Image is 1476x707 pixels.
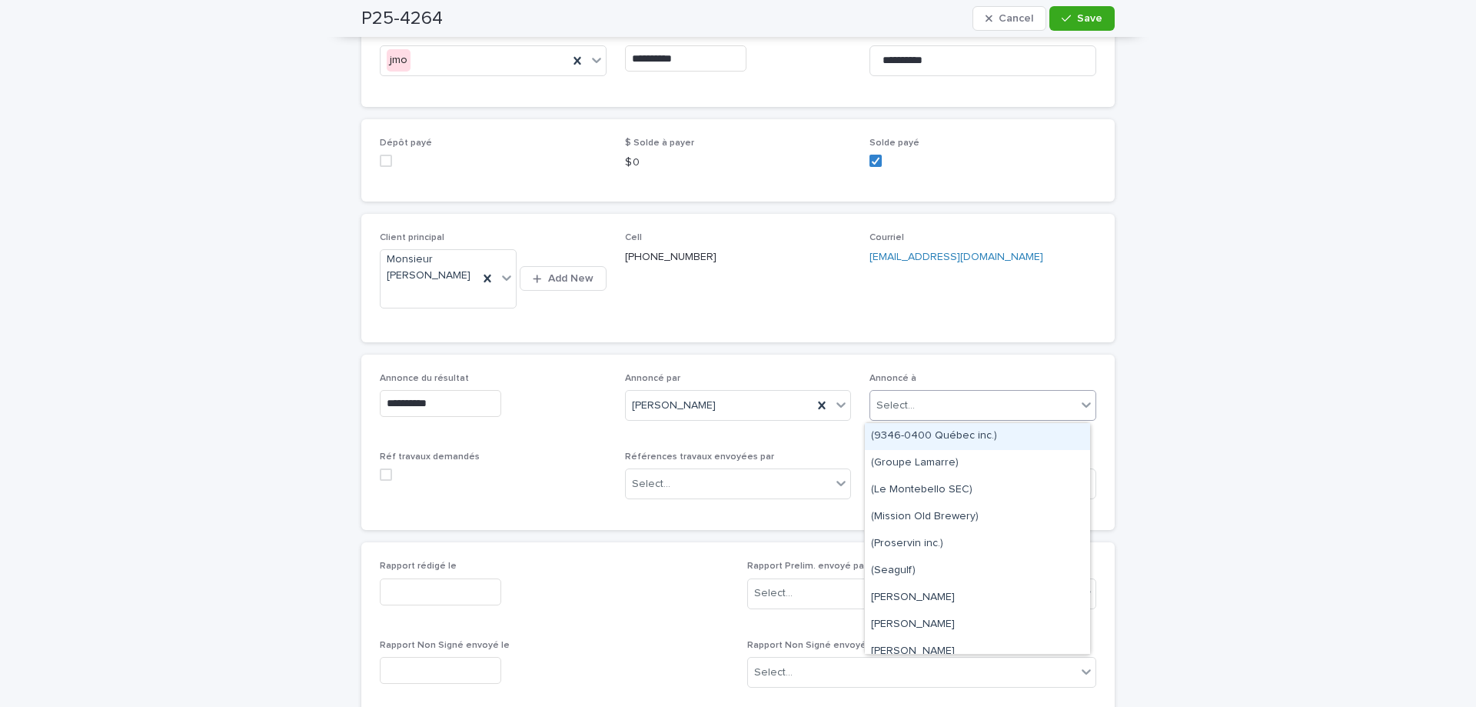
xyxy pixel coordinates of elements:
[625,249,852,265] p: [PHONE_NUMBER]
[865,639,1090,665] div: Audrey Lamer
[625,233,642,242] span: Cell
[999,13,1033,24] span: Cancel
[865,450,1090,477] div: (Groupe Lamarre)
[380,641,510,650] span: Rapport Non Signé envoyé le
[1049,6,1115,31] button: Save
[632,476,670,492] div: Select...
[520,266,606,291] button: Add New
[865,531,1090,558] div: (Proservin inc.)
[869,233,904,242] span: Courriel
[865,558,1090,585] div: (Seagulf)
[876,398,915,414] div: Select...
[869,252,1043,262] a: [EMAIL_ADDRESS][DOMAIN_NAME]
[625,452,774,462] span: Références travaux envoyées par
[380,233,444,242] span: Client principal
[387,49,411,72] div: jmo
[625,138,694,148] span: $ Solde à payer
[865,504,1090,531] div: (Mission Old Brewery)
[865,423,1090,450] div: (9346-0400 Québec inc.)
[380,562,457,571] span: Rapport rédigé le
[865,612,1090,639] div: Amilie Mainville
[747,641,883,650] span: Rapport Non Signé envoyé par
[747,562,867,571] span: Rapport Prelim. envoyé par
[972,6,1046,31] button: Cancel
[625,374,680,383] span: Annoncé par
[548,273,593,284] span: Add New
[865,477,1090,504] div: (Le Montebello SEC)
[380,374,469,383] span: Annonce du résultat
[380,452,480,462] span: Réf travaux demandés
[380,138,432,148] span: Dépôt payé
[387,252,472,284] span: Monsieur [PERSON_NAME]
[754,585,793,602] div: Select...
[632,398,716,414] span: [PERSON_NAME]
[361,8,443,30] h2: P25-4264
[865,585,1090,612] div: Alexis Beurson
[1077,13,1102,24] span: Save
[869,374,916,383] span: Annoncé à
[625,155,852,171] p: $ 0
[869,138,919,148] span: Solde payé
[754,665,793,681] div: Select...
